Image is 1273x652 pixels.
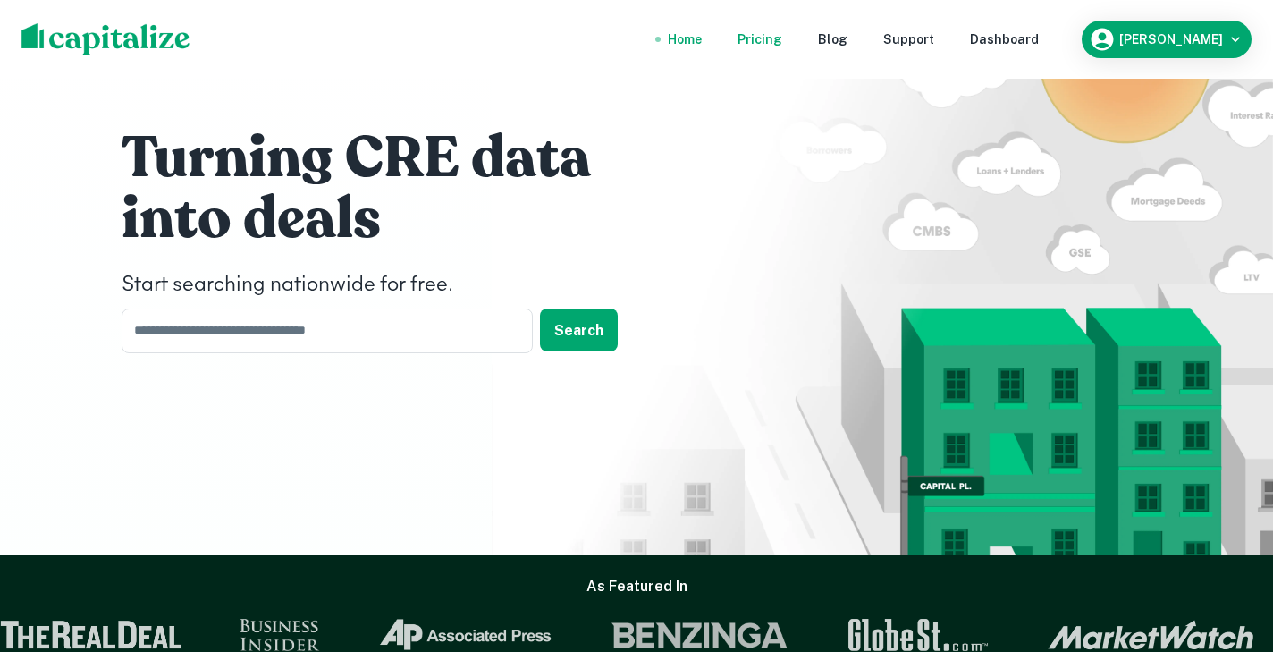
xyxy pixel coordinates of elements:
[122,269,658,301] h4: Start searching nationwide for free.
[818,30,847,49] a: Blog
[775,619,920,651] img: GlobeSt
[306,619,482,651] img: Associated Press
[970,30,1039,49] a: Dashboard
[1119,33,1223,46] h6: [PERSON_NAME]
[1082,21,1252,58] button: [PERSON_NAME]
[122,183,658,255] h1: into deals
[586,576,687,597] h6: As Featured In
[539,619,718,651] img: Benzinga
[883,30,934,49] a: Support
[976,620,1183,650] img: Market Watch
[168,619,249,651] img: Business Insider
[668,30,702,49] a: Home
[738,30,782,49] a: Pricing
[21,23,190,55] img: capitalize-logo.png
[1184,509,1273,595] iframe: Chat Widget
[122,123,658,194] h1: Turning CRE data
[540,309,618,351] button: Search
